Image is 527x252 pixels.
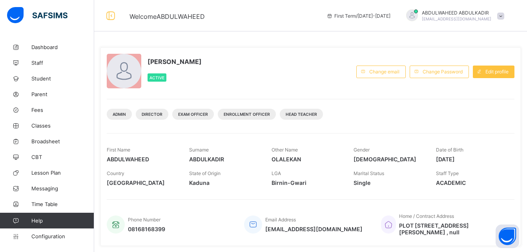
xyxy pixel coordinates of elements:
span: Date of Birth [436,147,463,153]
span: Admin [113,112,126,117]
span: Director [142,112,162,117]
span: 08168168399 [128,226,165,232]
span: Home / Contract Address [399,213,454,219]
span: LGA [272,170,281,176]
span: ABDULWAHEED ABDULKADIR [422,10,491,16]
span: Dashboard [31,44,94,50]
span: Staff [31,60,94,66]
span: ABDULWAHEED [107,156,177,163]
span: First Name [107,147,130,153]
span: Active [150,75,164,80]
span: Change email [369,69,399,75]
span: Other Name [272,147,298,153]
span: session/term information [326,13,390,19]
span: PLOT [STREET_ADDRESS][PERSON_NAME] , null [399,222,507,236]
span: State of Origin [189,170,221,176]
span: Head Teacher [286,112,317,117]
span: Gender [354,147,370,153]
span: Broadsheet [31,138,94,144]
span: Enrollment Officer [224,112,270,117]
span: [DEMOGRAPHIC_DATA] [354,156,424,163]
span: Marital Status [354,170,384,176]
span: Edit profile [485,69,509,75]
span: Exam Officer [178,112,208,117]
span: [DATE] [436,156,507,163]
span: [PERSON_NAME] [148,58,202,66]
div: ABDULWAHEEDABDULKADIR [398,9,508,22]
span: OLALEKAN [272,156,342,163]
span: ABDULKADIR [189,156,260,163]
span: [GEOGRAPHIC_DATA] [107,179,177,186]
span: ACADEMIC [436,179,507,186]
span: Surname [189,147,209,153]
span: Change Password [423,69,463,75]
span: Staff Type [436,170,459,176]
span: Configuration [31,233,94,239]
span: Single [354,179,424,186]
span: [EMAIL_ADDRESS][DOMAIN_NAME] [422,16,491,21]
span: Student [31,75,94,82]
span: Birnin-Gwari [272,179,342,186]
span: Phone Number [128,217,160,223]
span: Messaging [31,185,94,192]
span: Parent [31,91,94,97]
span: Welcome ABDULWAHEED [129,13,205,20]
img: safsims [7,7,67,24]
button: Open asap [496,225,519,248]
span: Email Address [265,217,296,223]
span: Country [107,170,124,176]
span: Lesson Plan [31,170,94,176]
span: Kaduna [189,179,260,186]
span: [EMAIL_ADDRESS][DOMAIN_NAME] [265,226,363,232]
span: CBT [31,154,94,160]
span: Classes [31,122,94,129]
span: Fees [31,107,94,113]
span: Time Table [31,201,94,207]
span: Help [31,217,94,224]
